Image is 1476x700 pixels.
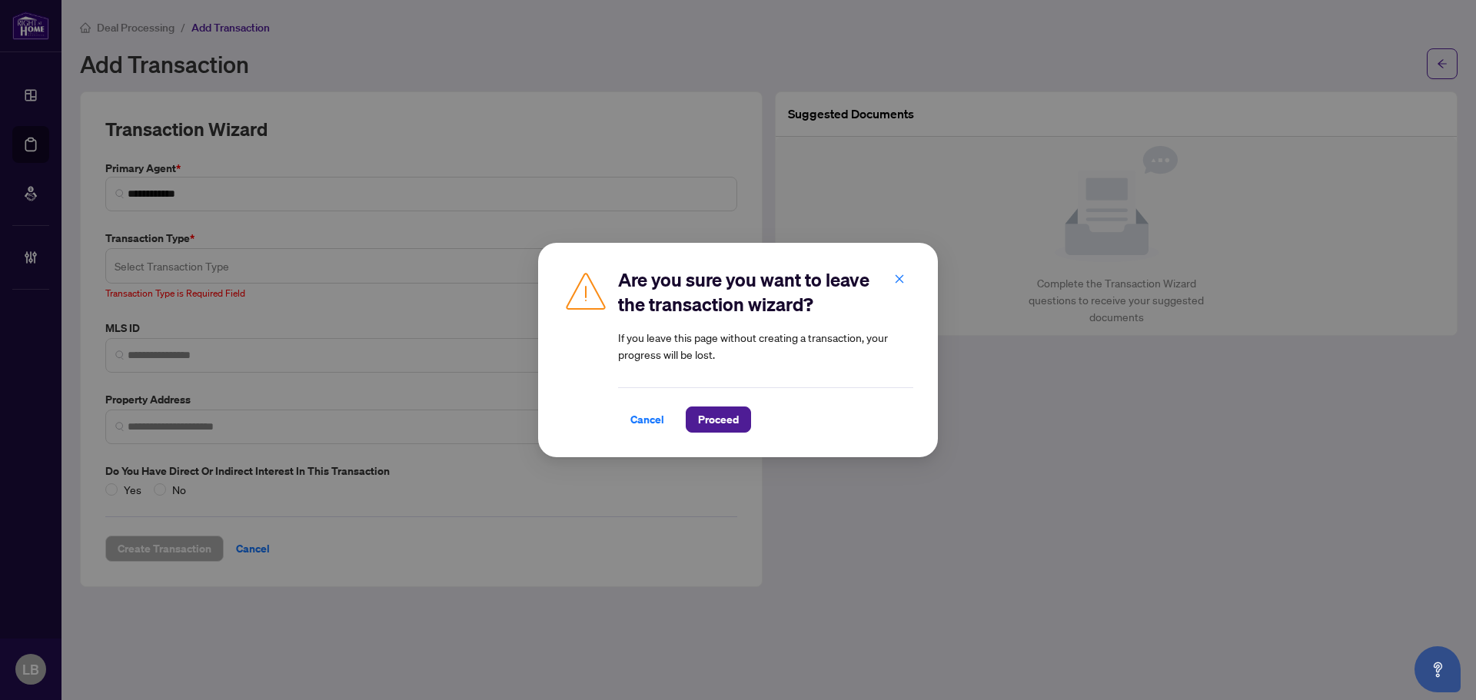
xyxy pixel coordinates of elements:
span: close [894,274,905,284]
h2: Are you sure you want to leave the transaction wizard? [618,267,913,317]
button: Proceed [686,406,751,433]
span: Proceed [698,407,739,432]
button: Cancel [618,406,676,433]
article: If you leave this page without creating a transaction, your progress will be lost. [618,329,913,363]
button: Open asap [1414,646,1461,692]
span: Cancel [630,407,664,432]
